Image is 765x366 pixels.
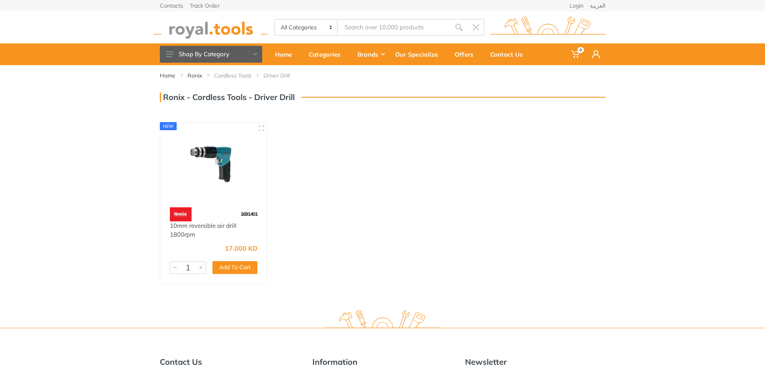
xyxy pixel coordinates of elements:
[269,46,303,63] div: Home
[160,92,295,102] h3: Ronix - Cordless Tools - Driver Drill
[188,72,202,80] a: Ronix
[167,130,260,199] img: Royal Tools - 10mm reversible air drill 1800rpm
[449,43,485,65] a: Offers
[325,310,440,332] img: royal.tools Logo
[190,3,220,8] a: Track Order
[170,222,237,239] a: 10mm reversible air drill 1800rpm
[241,211,257,217] span: 1691401
[212,261,257,274] button: Add To Cart
[485,43,534,65] a: Contact Us
[214,72,251,80] a: Cordless Tools
[577,47,584,53] span: 0
[390,43,449,65] a: Our Specialize
[160,46,262,63] button: Shop By Category
[449,46,485,63] div: Offers
[170,207,192,221] img: 130.webp
[275,20,338,35] select: Category
[352,46,390,63] div: Brands
[303,43,352,65] a: Categories
[303,46,352,63] div: Categories
[160,72,175,80] a: Home
[390,46,449,63] div: Our Specialize
[590,3,606,8] a: العربية
[263,72,302,80] li: Driver Drill
[225,245,257,251] div: 17.000 KD
[160,122,177,130] div: new
[153,16,269,39] img: royal.tools Logo
[160,72,606,80] nav: breadcrumb
[160,3,183,8] a: Contacts
[566,43,586,65] a: 0
[490,16,606,39] img: royal.tools Logo
[485,46,534,63] div: Contact Us
[269,43,303,65] a: Home
[569,3,583,8] a: Login
[338,19,450,36] input: Site search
